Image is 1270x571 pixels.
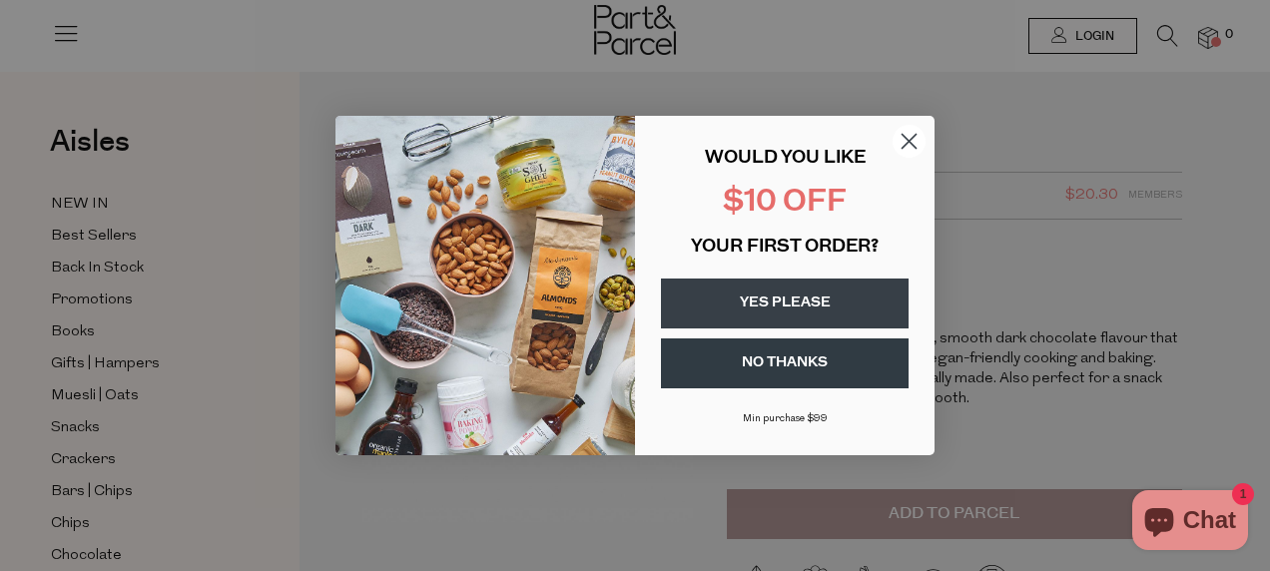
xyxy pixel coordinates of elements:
span: WOULD YOU LIKE [705,150,866,168]
inbox-online-store-chat: Shopify online store chat [1126,490,1254,555]
button: YES PLEASE [661,279,909,328]
button: NO THANKS [661,338,909,388]
span: $10 OFF [723,188,847,219]
button: Close dialog [892,124,927,159]
span: YOUR FIRST ORDER? [691,239,879,257]
span: Min purchase $99 [743,413,828,424]
img: 43fba0fb-7538-40bc-babb-ffb1a4d097bc.jpeg [335,116,635,455]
